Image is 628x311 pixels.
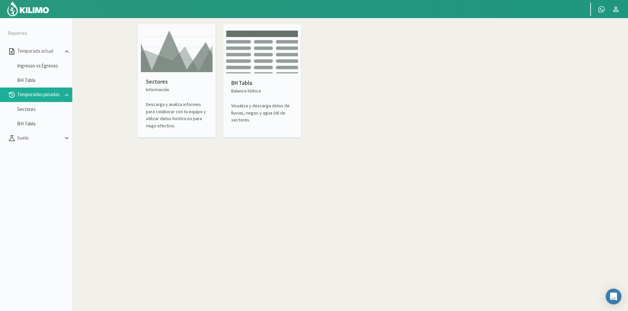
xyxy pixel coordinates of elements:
p: Temporada actual [16,47,63,55]
p: Descarga y analiza informes para colaborar con tu equipo y utilizar datos históricos para riego e... [146,101,208,129]
kil-reports-card: past-seasons-summary.SECOND_CARD.TITLE [223,24,301,137]
p: Balance hídrico [231,88,293,94]
a: BH Tabla [17,121,72,127]
p: Temporadas pasadas [16,91,63,98]
p: Información [146,86,208,93]
img: card thumbnail [226,27,298,74]
p: Sectores [146,78,208,86]
a: Ingresos vs Egresos [17,63,72,69]
a: BH Tabla [17,77,72,83]
p: Visualiza y descarga datos de lluvias, riegos y agua útil de sectores. [231,102,293,123]
div: Open Intercom Messenger [606,289,621,304]
p: BH Tabla [231,79,293,88]
img: card thumbnail [141,27,213,72]
img: Kilimo [7,1,50,17]
p: Suelo [16,134,63,142]
kil-reports-card: past-seasons-summary.PLOTS [138,24,215,137]
a: Sectores [17,106,72,112]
